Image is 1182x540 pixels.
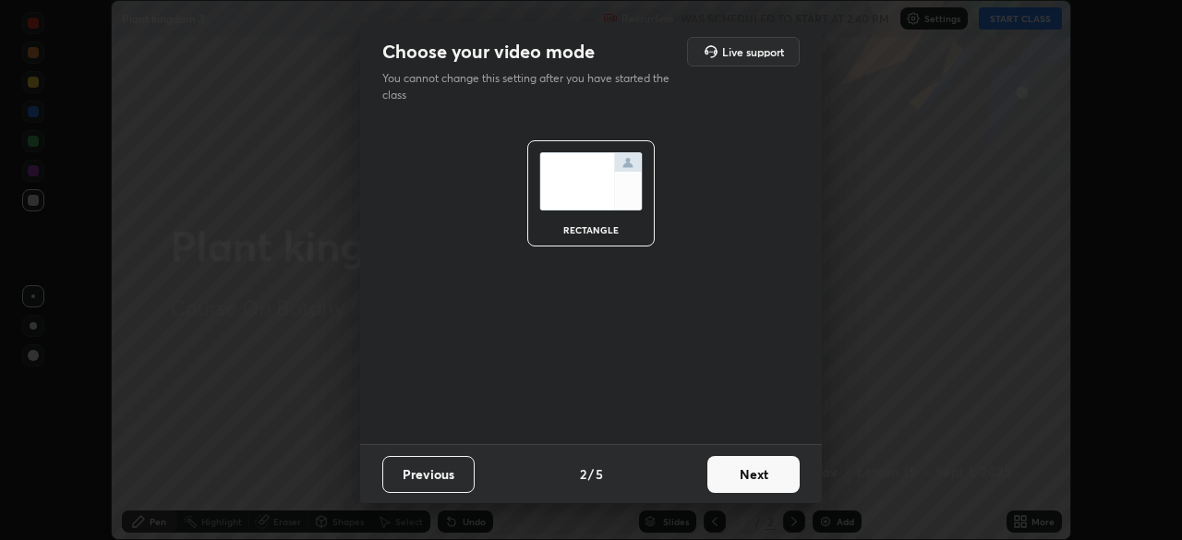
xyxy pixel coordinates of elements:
[707,456,800,493] button: Next
[722,46,784,57] h5: Live support
[554,225,628,234] div: rectangle
[580,464,586,484] h4: 2
[596,464,603,484] h4: 5
[382,70,681,103] p: You cannot change this setting after you have started the class
[539,152,643,210] img: normalScreenIcon.ae25ed63.svg
[588,464,594,484] h4: /
[382,456,475,493] button: Previous
[382,40,595,64] h2: Choose your video mode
